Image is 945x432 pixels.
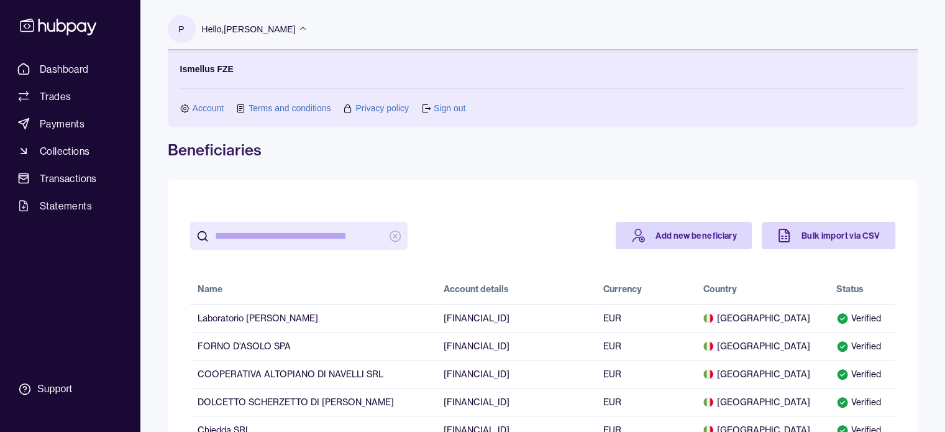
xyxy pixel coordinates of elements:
a: Statements [12,195,127,217]
a: Privacy policy [355,101,409,115]
div: Verified [836,368,888,380]
a: Terms and conditions [249,101,331,115]
td: [FINANCIAL_ID] [436,304,596,332]
div: Status [836,283,864,295]
a: Bulk import via CSV [762,222,895,249]
p: Ismellus FZE [180,62,234,76]
span: [GEOGRAPHIC_DATA] [703,396,821,408]
span: Collections [40,144,89,159]
span: Dashboard [40,62,89,76]
td: EUR [596,388,695,416]
div: Country [703,283,737,295]
div: Name [198,283,222,295]
h1: Beneficiaries [168,140,918,160]
span: Payments [40,116,84,131]
a: Sign out [434,101,465,115]
div: Verified [836,396,888,408]
td: FORNO D’ASOLO SPA [190,332,437,360]
p: P [178,22,184,36]
span: [GEOGRAPHIC_DATA] [703,312,821,324]
td: [FINANCIAL_ID] [436,360,596,388]
a: Dashboard [12,58,127,80]
td: Laboratorio [PERSON_NAME] [190,304,437,332]
div: Verified [836,312,888,324]
a: Transactions [12,167,127,190]
td: DOLCETTO SCHERZETTO DI [PERSON_NAME] [190,388,437,416]
td: [FINANCIAL_ID] [436,388,596,416]
span: Statements [40,198,92,213]
div: Currency [603,283,642,295]
td: [FINANCIAL_ID] [436,332,596,360]
a: Support [12,376,127,402]
a: Account [193,101,224,115]
div: Verified [836,340,888,352]
span: Transactions [40,171,97,186]
a: Add new beneficiary [616,222,752,249]
div: Support [37,382,72,396]
span: [GEOGRAPHIC_DATA] [703,340,821,352]
a: Collections [12,140,127,162]
a: Trades [12,85,127,108]
span: Trades [40,89,71,104]
td: EUR [596,332,695,360]
p: Hello, [PERSON_NAME] [202,22,296,36]
a: Payments [12,113,127,135]
div: Account details [444,283,509,295]
td: COOPERATIVA ALTOPIANO DI NAVELLI SRL [190,360,437,388]
span: [GEOGRAPHIC_DATA] [703,368,821,380]
input: search [215,222,383,250]
td: EUR [596,304,695,332]
td: EUR [596,360,695,388]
